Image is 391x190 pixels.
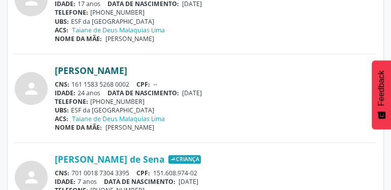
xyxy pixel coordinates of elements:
span: NOME DA MÃE: [55,34,102,43]
span: CNS: [55,169,69,177]
button: Feedback - Mostrar pesquisa [372,60,391,129]
i: person [22,80,41,98]
a: Taiane de Deus Malaquias Lima [72,26,165,34]
div: ESF da [GEOGRAPHIC_DATA] [55,17,376,26]
span: ACS: [55,26,68,34]
span: [DATE] [179,177,198,186]
span: 151.608.974-02 [153,169,197,177]
span: CPF: [136,169,150,177]
span: CPF: [136,80,150,89]
span: [PERSON_NAME] [105,34,154,43]
span: NOME DA MÃE: [55,123,102,132]
div: [PHONE_NUMBER] [55,97,376,106]
span: UBS: [55,17,69,26]
span: Criança [168,155,201,164]
span: [PERSON_NAME] [105,123,154,132]
div: 7 anos [55,177,376,186]
span: ACS: [55,115,68,123]
span: TELEFONE: [55,97,88,106]
span: Feedback [377,70,386,106]
div: [PHONE_NUMBER] [55,8,376,17]
span: -- [153,80,157,89]
div: ESF da [GEOGRAPHIC_DATA] [55,106,376,115]
a: [PERSON_NAME] [55,65,127,76]
span: IDADE: [55,177,76,186]
span: DATA DE NASCIMENTO: [104,177,175,186]
span: UBS: [55,106,69,115]
a: Taiane de Deus Malaquias Lima [72,115,165,123]
div: 161 1583 5268 0002 [55,80,376,89]
i: person [22,168,41,186]
div: 24 anos [55,89,376,97]
span: IDADE: [55,89,76,97]
span: TELEFONE: [55,8,88,17]
span: DATA DE NASCIMENTO: [108,89,179,97]
div: 701 0018 7304 3395 [55,169,376,177]
span: CNS: [55,80,69,89]
span: [DATE] [182,89,202,97]
a: [PERSON_NAME] de Sena [55,154,165,165]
